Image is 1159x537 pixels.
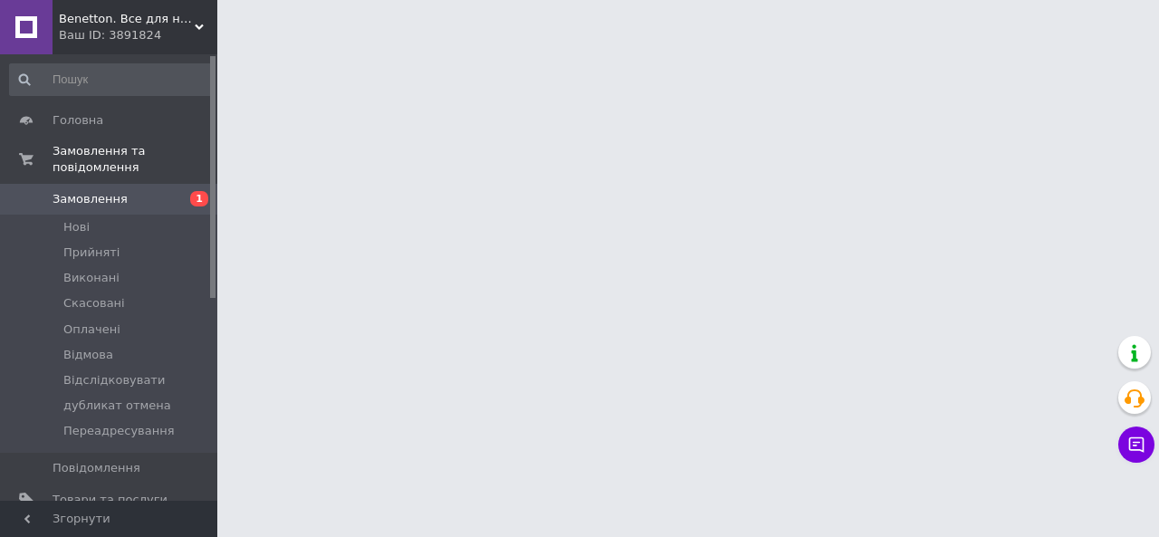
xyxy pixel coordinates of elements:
[59,11,195,27] span: Benetton. Все для нарощування волосся
[59,27,217,43] div: Ваш ID: 3891824
[63,423,175,439] span: Переадресування
[53,112,103,129] span: Головна
[63,347,113,363] span: Відмова
[1118,427,1154,463] button: Чат з покупцем
[190,191,208,206] span: 1
[53,191,128,207] span: Замовлення
[63,321,120,338] span: Оплачені
[63,372,165,388] span: Відслідковувати
[9,63,214,96] input: Пошук
[63,398,171,414] span: дубликат отмена
[63,245,120,261] span: Прийняті
[63,219,90,235] span: Нові
[63,295,125,312] span: Скасовані
[53,492,168,508] span: Товари та послуги
[63,270,120,286] span: Виконані
[53,143,217,176] span: Замовлення та повідомлення
[53,460,140,476] span: Повідомлення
